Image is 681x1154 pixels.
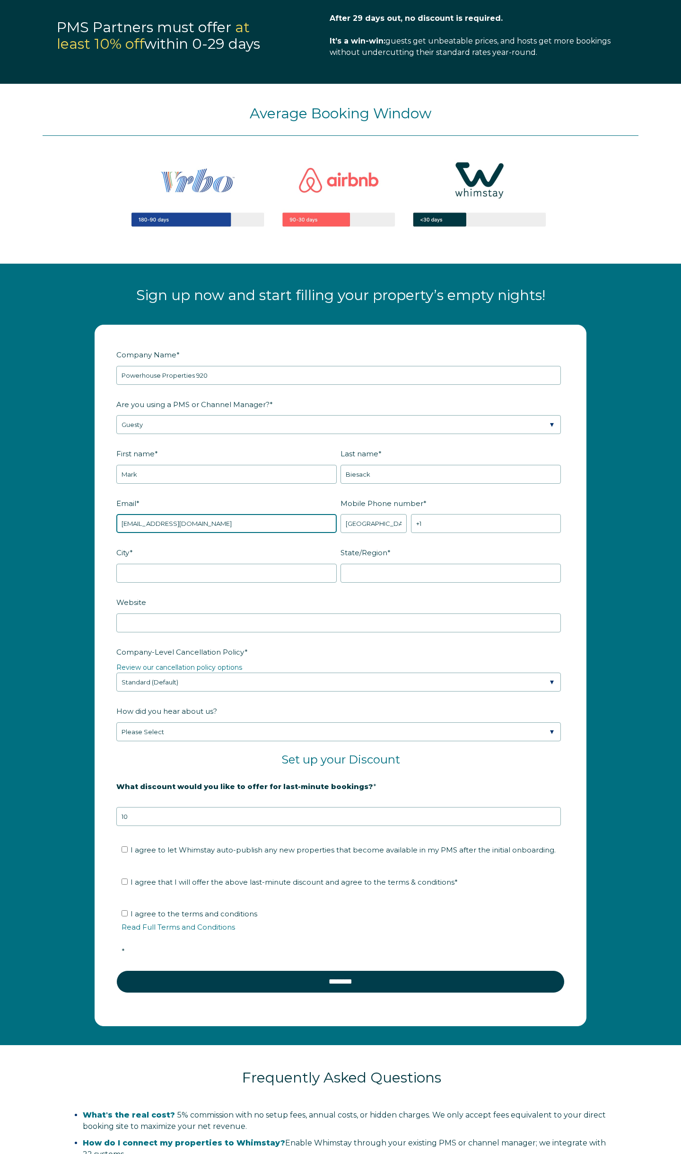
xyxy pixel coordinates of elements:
[116,446,155,461] span: First name
[122,910,128,916] input: I agree to the terms and conditionsRead Full Terms and Conditions*
[116,645,244,659] span: Company-Level Cancellation Policy
[131,845,556,854] span: I agree to let Whimstay auto-publish any new properties that become available in my PMS after the...
[57,18,260,53] span: PMS Partners must offer within 0-29 days
[116,397,270,412] span: Are you using a PMS or Channel Manager?
[116,798,264,806] strong: 20% is recommended, minimum of 10%
[83,1110,606,1131] span: 5% commission with no setup fees, annual costs, or hidden charges. We only accept fees equivalent...
[116,347,176,362] span: Company Name
[116,545,130,560] span: City
[122,909,566,956] span: I agree to the terms and conditions
[83,1138,285,1147] strong: How do I connect my properties to Whimstay?
[116,595,146,610] span: Website
[330,36,385,45] span: It’s a win-win:
[330,14,503,23] span: After 29 days out, no discount is required.
[340,446,378,461] span: Last name
[242,1069,441,1086] span: Frequently Asked Questions
[330,36,611,57] span: guests get unbeatable prices, and hosts get more bookings without undercutting their standard rat...
[122,879,128,885] input: I agree that I will offer the above last-minute discount and agree to the terms & conditions*
[340,545,387,560] span: State/Region
[122,923,235,932] a: Read Full Terms and Conditions
[250,105,431,122] span: Average Booking Window
[116,782,373,791] strong: What discount would you like to offer for last-minute bookings?
[122,846,128,852] input: I agree to let Whimstay auto-publish any new properties that become available in my PMS after the...
[136,286,545,304] span: Sign up now and start filling your property’s empty nights!
[116,496,136,511] span: Email
[116,663,242,672] a: Review our cancellation policy options
[99,136,582,251] img: Captura de pantalla 2025-05-06 a la(s) 5.25.03 p.m.
[131,878,458,887] span: I agree that I will offer the above last-minute discount and agree to the terms & conditions
[340,496,423,511] span: Mobile Phone number
[57,18,250,53] span: at least 10% off
[281,753,400,766] span: Set up your Discount
[116,704,217,719] span: How did you hear about us?
[83,1110,175,1119] span: What's the real cost?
